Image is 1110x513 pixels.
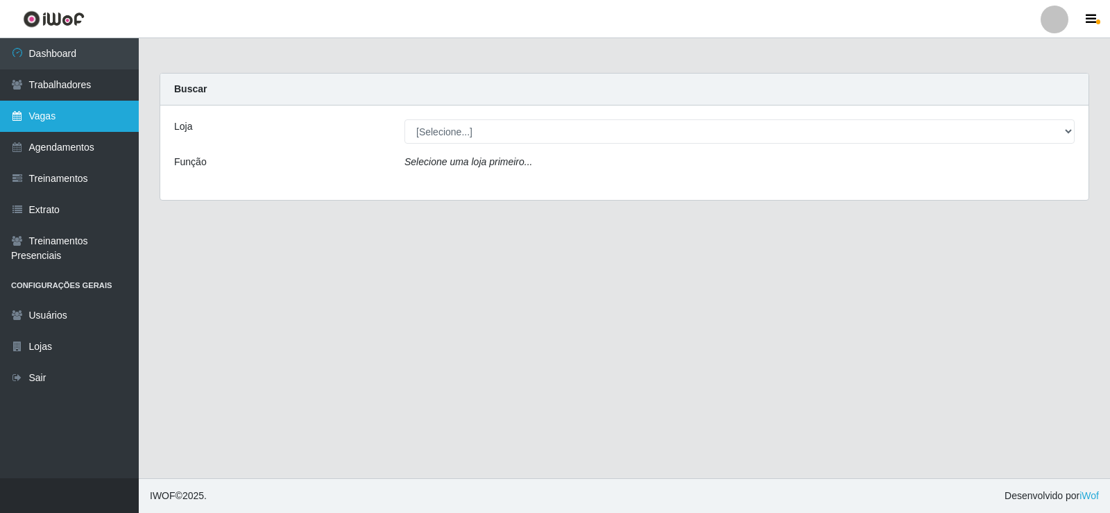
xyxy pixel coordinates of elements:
[174,155,207,169] label: Função
[174,83,207,94] strong: Buscar
[23,10,85,28] img: CoreUI Logo
[174,119,192,134] label: Loja
[150,490,176,501] span: IWOF
[1079,490,1099,501] a: iWof
[404,156,532,167] i: Selecione uma loja primeiro...
[150,489,207,503] span: © 2025 .
[1005,489,1099,503] span: Desenvolvido por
